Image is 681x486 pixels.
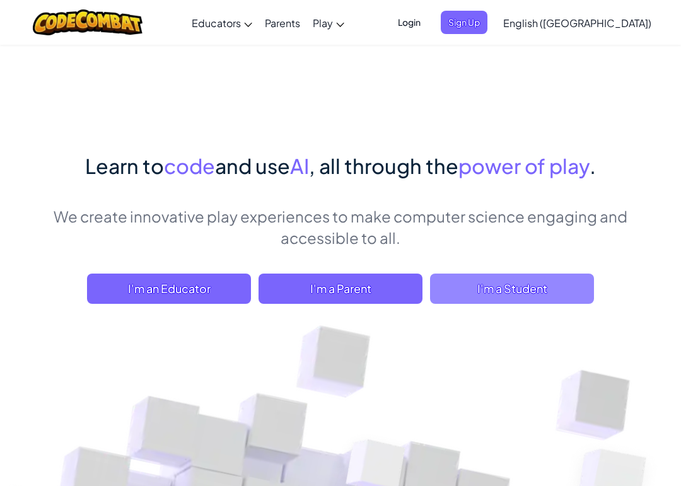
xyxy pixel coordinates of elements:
a: I'm a Parent [259,274,422,304]
button: Login [390,11,428,34]
img: CodeCombat logo [33,9,143,35]
button: Sign Up [441,11,487,34]
a: Parents [259,6,306,40]
a: English ([GEOGRAPHIC_DATA]) [497,6,658,40]
span: power of play [458,153,590,178]
p: We create innovative play experiences to make computer science engaging and accessible to all. [44,205,637,248]
button: I'm a Student [430,274,594,304]
span: English ([GEOGRAPHIC_DATA]) [503,16,651,30]
span: Educators [192,16,241,30]
a: I'm an Educator [87,274,251,304]
span: , all through the [309,153,458,178]
span: AI [290,153,309,178]
a: Play [306,6,351,40]
span: and use [215,153,290,178]
span: Play [313,16,333,30]
span: . [590,153,596,178]
a: Educators [185,6,259,40]
span: code [164,153,215,178]
span: Learn to [85,153,164,178]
